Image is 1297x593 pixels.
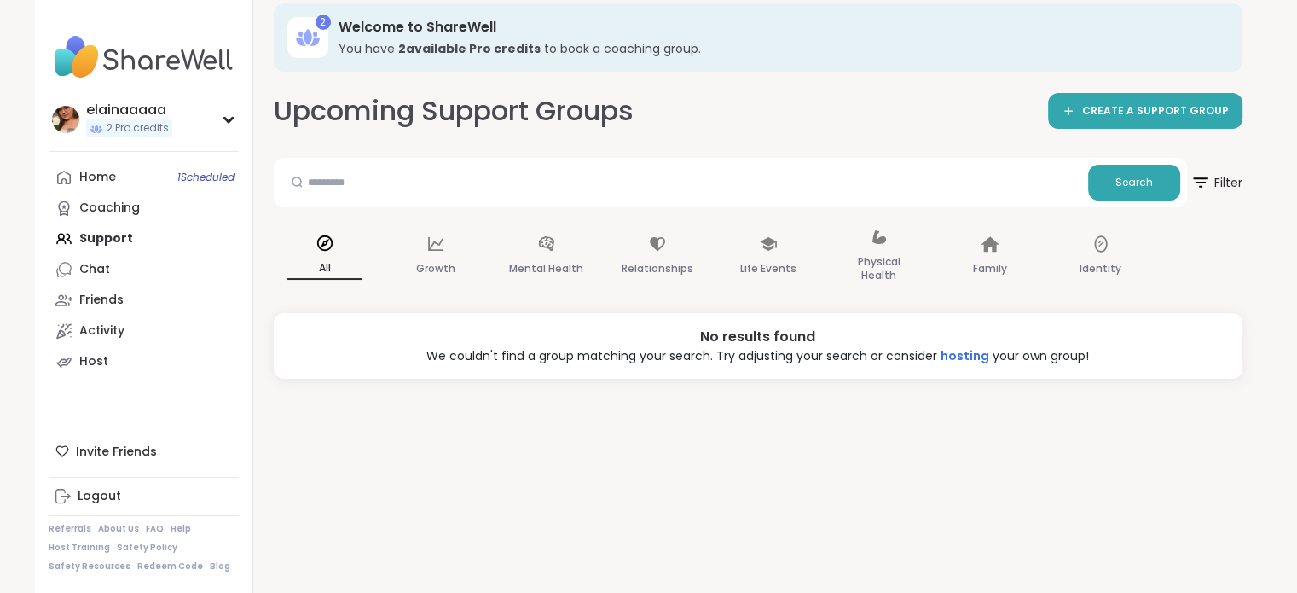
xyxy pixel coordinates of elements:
[52,106,79,133] img: elainaaaaa
[398,40,541,57] b: 2 available Pro credit s
[339,18,1219,37] h3: Welcome to ShareWell
[49,285,239,316] a: Friends
[86,101,172,119] div: elainaaaaa
[210,561,230,573] a: Blog
[49,542,110,554] a: Host Training
[509,259,583,279] p: Mental Health
[49,27,239,87] img: ShareWell Nav Logo
[79,292,124,309] div: Friends
[274,92,634,131] h2: Upcoming Support Groups
[1082,104,1229,119] span: CREATE A SUPPORT GROUP
[107,121,169,136] span: 2 Pro credits
[49,346,239,377] a: Host
[622,259,693,279] p: Relationships
[49,436,239,467] div: Invite Friends
[973,259,1007,279] p: Family
[79,200,140,217] div: Coaching
[1080,259,1121,279] p: Identity
[287,327,1229,347] div: No results found
[49,254,239,285] a: Chat
[79,261,110,278] div: Chat
[1048,93,1242,129] a: CREATE A SUPPORT GROUP
[78,488,121,505] div: Logout
[79,323,124,340] div: Activity
[1115,175,1153,190] span: Search
[941,347,989,364] a: hosting
[740,259,796,279] p: Life Events
[49,193,239,224] a: Coaching
[49,481,239,512] a: Logout
[316,15,331,30] div: 2
[287,347,1229,365] div: We couldn't find a group matching your search. Try adjusting your search or consider your own group!
[177,171,235,184] span: 1 Scheduled
[1088,165,1180,201] button: Search
[416,259,455,279] p: Growth
[79,353,108,370] div: Host
[137,561,203,573] a: Redeem Code
[339,40,1219,57] h3: You have to book a coaching group.
[49,316,239,346] a: Activity
[98,523,139,535] a: About Us
[1190,162,1242,203] span: Filter
[287,258,362,280] p: All
[49,523,91,535] a: Referrals
[842,252,917,286] p: Physical Health
[1190,158,1242,207] button: Filter
[49,162,239,193] a: Home1Scheduled
[49,561,130,573] a: Safety Resources
[171,523,191,535] a: Help
[79,169,116,186] div: Home
[117,542,177,554] a: Safety Policy
[146,523,164,535] a: FAQ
